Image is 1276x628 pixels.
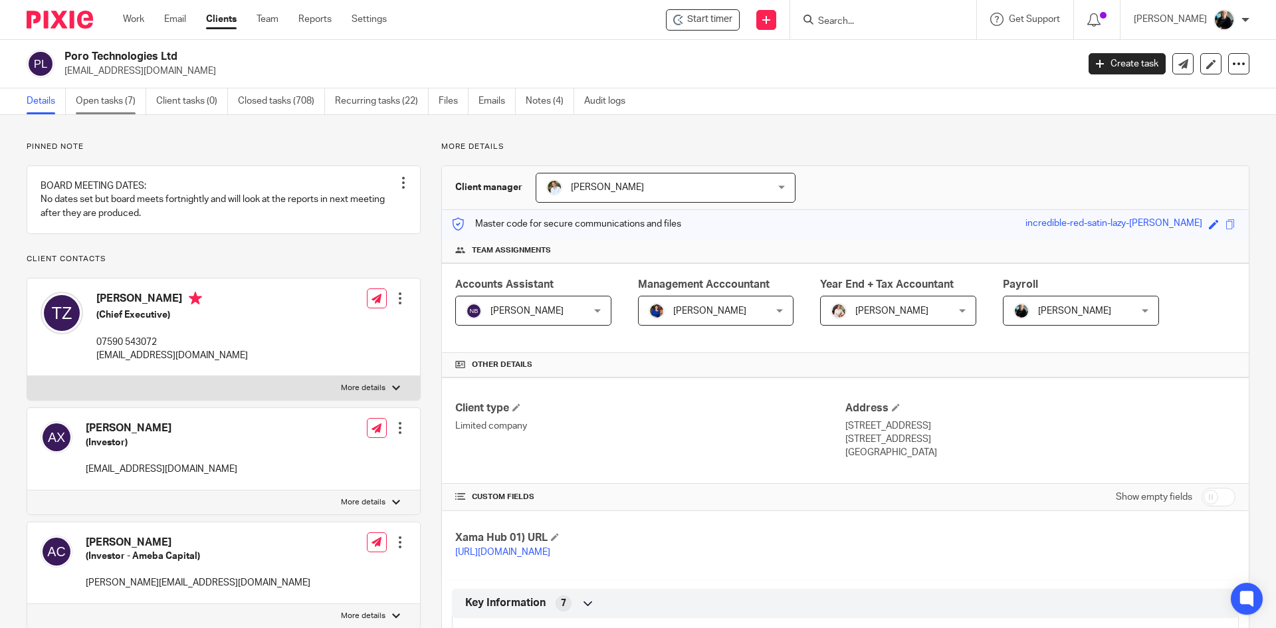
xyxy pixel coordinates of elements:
[571,183,644,192] span: [PERSON_NAME]
[41,536,72,568] img: svg%3E
[86,536,310,550] h4: [PERSON_NAME]
[673,306,746,316] span: [PERSON_NAME]
[455,401,845,415] h4: Client type
[638,279,770,290] span: Management Acccountant
[526,88,574,114] a: Notes (4)
[27,142,421,152] p: Pinned note
[298,13,332,26] a: Reports
[845,446,1235,459] p: [GEOGRAPHIC_DATA]
[189,292,202,305] i: Primary
[96,308,248,322] h5: (Chief Executive)
[27,254,421,264] p: Client contacts
[96,292,248,308] h4: [PERSON_NAME]
[820,279,954,290] span: Year End + Tax Accountant
[64,50,868,64] h2: Poro Technologies Ltd
[561,597,566,610] span: 7
[466,303,482,319] img: svg%3E
[123,13,144,26] a: Work
[86,550,310,563] h5: (Investor - Ameba Capital)
[257,13,278,26] a: Team
[1134,13,1207,26] p: [PERSON_NAME]
[1038,306,1111,316] span: [PERSON_NAME]
[352,13,387,26] a: Settings
[341,497,385,508] p: More details
[86,463,237,476] p: [EMAIL_ADDRESS][DOMAIN_NAME]
[335,88,429,114] a: Recurring tasks (22)
[164,13,186,26] a: Email
[1116,490,1192,504] label: Show empty fields
[1013,303,1029,319] img: nicky-partington.jpg
[452,217,681,231] p: Master code for secure communications and files
[465,596,546,610] span: Key Information
[455,419,845,433] p: Limited company
[455,492,845,502] h4: CUSTOM FIELDS
[27,11,93,29] img: Pixie
[584,88,635,114] a: Audit logs
[817,16,936,28] input: Search
[472,245,551,256] span: Team assignments
[341,611,385,621] p: More details
[439,88,469,114] a: Files
[96,336,248,349] p: 07590 543072
[1025,217,1202,232] div: incredible-red-satin-lazy-[PERSON_NAME]
[27,50,54,78] img: svg%3E
[96,349,248,362] p: [EMAIL_ADDRESS][DOMAIN_NAME]
[238,88,325,114] a: Closed tasks (708)
[156,88,228,114] a: Client tasks (0)
[1003,279,1038,290] span: Payroll
[86,576,310,589] p: [PERSON_NAME][EMAIL_ADDRESS][DOMAIN_NAME]
[455,531,845,545] h4: Xama Hub 01) URL
[1089,53,1166,74] a: Create task
[41,292,83,334] img: svg%3E
[455,548,550,557] a: [URL][DOMAIN_NAME]
[490,306,564,316] span: [PERSON_NAME]
[831,303,847,319] img: Kayleigh%20Henson.jpeg
[455,181,522,194] h3: Client manager
[41,421,72,453] img: svg%3E
[341,383,385,393] p: More details
[64,64,1069,78] p: [EMAIL_ADDRESS][DOMAIN_NAME]
[845,433,1235,446] p: [STREET_ADDRESS]
[206,13,237,26] a: Clients
[845,401,1235,415] h4: Address
[1214,9,1235,31] img: nicky-partington.jpg
[472,360,532,370] span: Other details
[86,436,237,449] h5: (Investor)
[845,419,1235,433] p: [STREET_ADDRESS]
[546,179,562,195] img: sarah-royle.jpg
[455,279,554,290] span: Accounts Assistant
[478,88,516,114] a: Emails
[1009,15,1060,24] span: Get Support
[687,13,732,27] span: Start timer
[649,303,665,319] img: Nicole.jpeg
[76,88,146,114] a: Open tasks (7)
[855,306,928,316] span: [PERSON_NAME]
[27,88,66,114] a: Details
[86,421,237,435] h4: [PERSON_NAME]
[666,9,740,31] div: Poro Technologies Ltd
[441,142,1249,152] p: More details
